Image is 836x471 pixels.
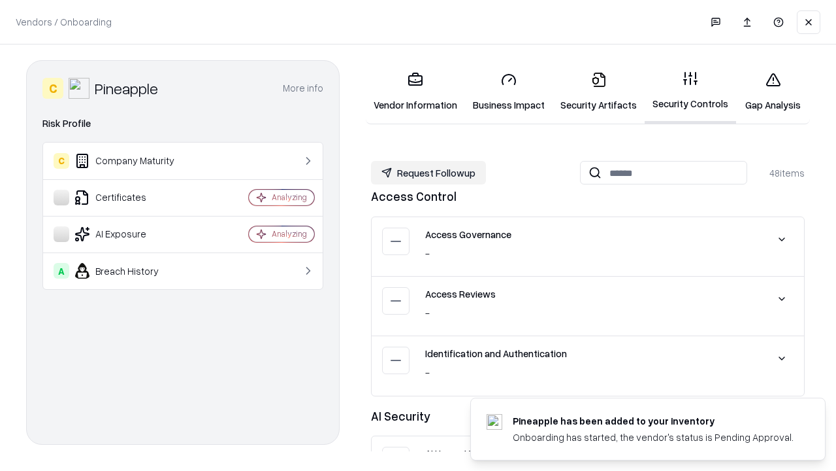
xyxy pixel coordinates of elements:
a: Business Impact [465,61,553,122]
div: Risk Profile [42,116,323,131]
div: - [425,247,754,260]
div: A [54,263,69,279]
button: More info [283,77,323,100]
div: 48 items [752,166,805,180]
div: C [42,78,63,99]
img: Pineapple [69,78,89,99]
p: Vendors / Onboarding [16,15,112,29]
div: Analyzing [272,228,307,239]
div: Certificates [54,190,210,205]
a: Security Controls [645,60,736,124]
div: Analyzing [272,192,307,203]
a: Vendor Information [366,61,465,122]
div: Breach History [54,263,210,279]
div: - [425,306,754,320]
div: Access Control [371,187,805,206]
a: Security Artifacts [553,61,645,122]
div: Pineapple [95,78,158,99]
div: - [425,366,754,379]
div: Identification and Authentication [425,347,754,360]
div: AI Usage Visibility [425,447,754,461]
button: Request Followup [371,161,486,184]
div: Onboarding has started, the vendor's status is Pending Approval. [513,430,794,444]
div: AI Security [371,407,805,426]
div: Access Governance [425,228,754,241]
div: Access Reviews [425,287,754,301]
div: Pineapple has been added to your inventory [513,414,794,428]
div: Company Maturity [54,153,210,169]
a: Gap Analysis [736,61,810,122]
div: C [54,153,69,169]
div: AI Exposure [54,226,210,242]
img: pineappleenergy.com [487,414,502,430]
